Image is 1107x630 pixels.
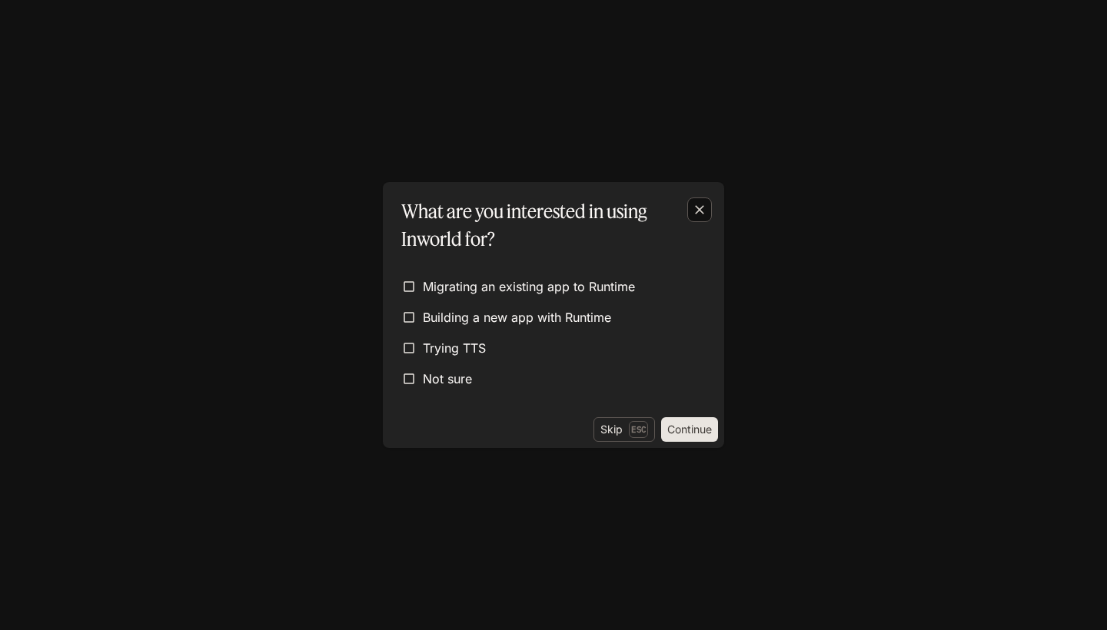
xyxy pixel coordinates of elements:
[423,339,486,357] span: Trying TTS
[661,417,718,442] button: Continue
[629,421,648,438] p: Esc
[401,197,700,253] p: What are you interested in using Inworld for?
[593,417,655,442] button: SkipEsc
[423,308,611,327] span: Building a new app with Runtime
[423,370,472,388] span: Not sure
[423,277,635,296] span: Migrating an existing app to Runtime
